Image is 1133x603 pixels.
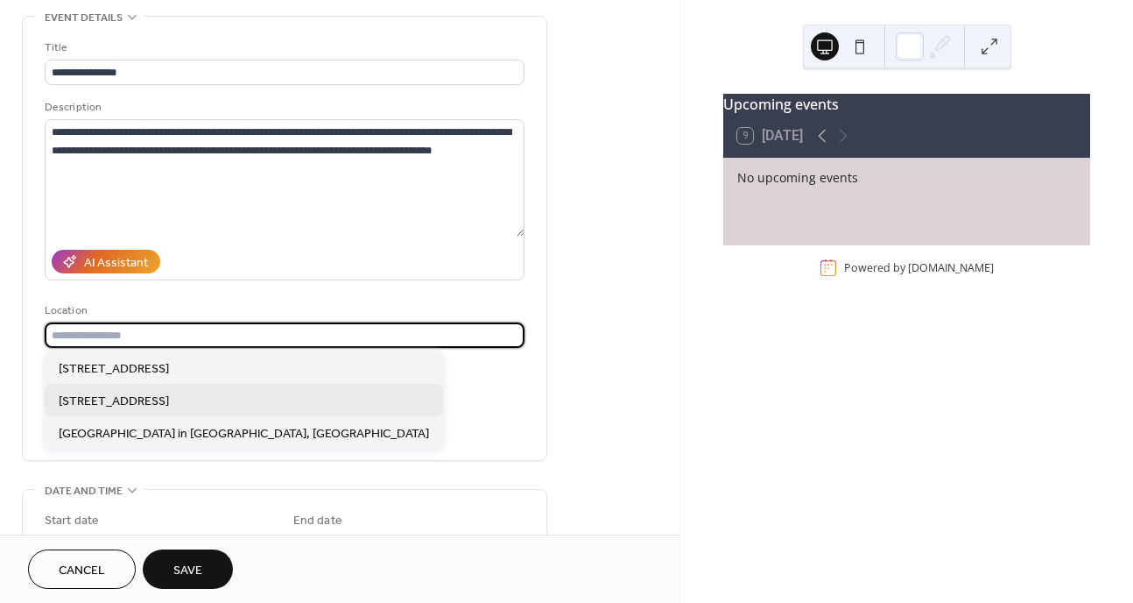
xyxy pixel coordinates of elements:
a: [DOMAIN_NAME] [908,260,994,275]
span: [GEOGRAPHIC_DATA] in [GEOGRAPHIC_DATA], [GEOGRAPHIC_DATA] [59,425,429,443]
span: Date and time [45,482,123,500]
div: No upcoming events [737,168,1076,187]
div: Description [45,98,521,117]
div: Location [45,301,521,320]
span: Event details [45,9,123,27]
span: Cancel [59,562,105,580]
button: AI Assistant [52,250,160,273]
span: [STREET_ADDRESS] [59,360,169,379]
button: Save [143,550,233,589]
span: [STREET_ADDRESS] [59,393,169,411]
span: Save [173,562,202,580]
div: Upcoming events [723,94,1090,115]
div: AI Assistant [84,254,148,273]
div: Powered by [844,260,994,275]
button: Cancel [28,550,136,589]
div: Title [45,39,521,57]
div: Start date [45,512,99,530]
div: End date [293,512,342,530]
